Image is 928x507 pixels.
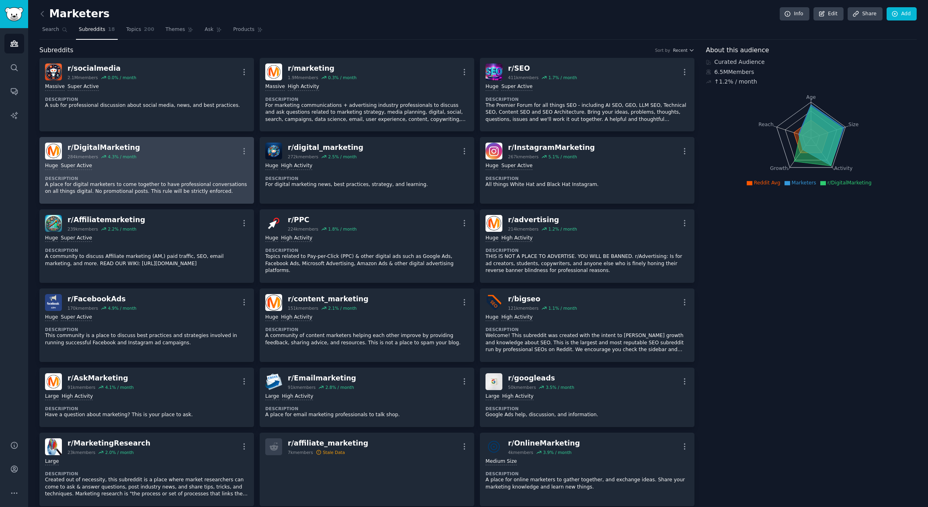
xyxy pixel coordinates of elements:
a: DigitalMarketingr/DigitalMarketing284kmembers4.3% / monthHugeSuper ActiveDescriptionA place for d... [39,137,254,204]
div: 50k members [508,384,536,390]
dt: Description [265,96,469,102]
div: Huge [486,235,498,242]
p: Created out of necessity, this subreddit is a place where market researchers can come to ask & an... [45,476,248,498]
div: 284k members [68,154,98,159]
div: 2.5 % / month [328,154,357,159]
div: 1.1 % / month [549,305,577,311]
div: Huge [45,314,58,321]
div: 2.8 % / month [326,384,354,390]
a: Search [39,23,70,40]
img: MarketingResearch [45,438,62,455]
a: digital_marketingr/digital_marketing272kmembers2.5% / monthHugeHigh ActivityDescriptionFor digita... [260,137,474,204]
p: This community is a place to discuss best practices and strategies involved in running successful... [45,332,248,346]
span: Products [233,26,254,33]
p: Google Ads help, discussion, and information. [486,411,689,419]
tspan: Age [806,94,816,100]
dt: Description [265,327,469,332]
div: 267k members [508,154,539,159]
div: 0.3 % / month [328,75,356,80]
div: 4.3 % / month [108,154,136,159]
img: PPC [265,215,282,232]
div: r/ bigseo [508,294,577,304]
div: Huge [265,314,278,321]
div: 23k members [68,450,95,455]
div: 239k members [68,226,98,232]
div: r/ SEO [508,63,577,74]
a: InstagramMarketingr/InstagramMarketing267kmembers5.1% / monthHugeSuper ActiveDescriptionAll thing... [480,137,694,204]
p: Have a question about marketing? This is your place to ask. [45,411,248,419]
p: For marketing communications + advertising industry professionals to discuss and ask questions re... [265,102,469,123]
div: 170k members [68,305,98,311]
a: FacebookAdsr/FacebookAds170kmembers4.9% / monthHugeSuper ActiveDescriptionThis community is a pla... [39,288,254,362]
a: Topics200 [123,23,157,40]
p: A place for online marketers to gather together, and exchange ideas. Share your marketing knowled... [486,476,689,491]
a: Edit [813,7,844,21]
div: r/ AskMarketing [68,373,134,383]
a: Emailmarketingr/Emailmarketing91kmembers2.8% / monthLargeHigh ActivityDescriptionA place for emai... [260,368,474,427]
dt: Description [45,471,248,476]
div: Medium Size [486,458,517,466]
a: bigseor/bigseo121kmembers1.1% / monthHugeHigh ActivityDescriptionWelcome! This subreddit was crea... [480,288,694,362]
div: High Activity [281,314,312,321]
div: High Activity [288,83,319,91]
span: Subreddits [79,26,105,33]
img: FacebookAds [45,294,62,311]
img: DigitalMarketing [45,143,62,159]
span: 18 [108,26,115,33]
div: r/ advertising [508,215,577,225]
div: 151k members [288,305,318,311]
tspan: Size [848,121,858,127]
p: Welcome! This subreddit was created with the intent to [PERSON_NAME] growth and knowledge about S... [486,332,689,354]
img: digital_marketing [265,143,282,159]
a: socialmediar/socialmedia2.1Mmembers0.0% / monthMassiveSuper ActiveDescriptionA sub for profession... [39,58,254,131]
img: marketing [265,63,282,80]
div: Super Active [61,235,92,242]
a: Ask [202,23,225,40]
img: googleads [486,373,502,390]
div: 214k members [508,226,539,232]
h2: Marketers [39,8,110,20]
div: 6.5M Members [706,68,917,76]
span: Ask [205,26,213,33]
img: OnlineMarketing [486,438,502,455]
div: Super Active [61,162,92,170]
div: r/ MarketingResearch [68,438,150,448]
p: All things White Hat and Black Hat Instagram. [486,181,689,188]
div: r/ digital_marketing [288,143,363,153]
div: 1.2 % / month [549,226,577,232]
img: Emailmarketing [265,373,282,390]
dt: Description [265,406,469,411]
p: A community to discuss Affiliate marketing (AM,) paid traffic, SEO, email marketing, and more. RE... [45,253,248,267]
div: 272k members [288,154,318,159]
div: High Activity [61,393,93,401]
a: MarketingResearchr/MarketingResearch23kmembers2.0% / monthLargeDescriptionCreated out of necessit... [39,433,254,506]
div: High Activity [501,235,533,242]
div: 3.5 % / month [546,384,574,390]
img: advertising [486,215,502,232]
div: Huge [265,162,278,170]
div: High Activity [282,393,313,401]
div: Large [486,393,499,401]
div: 1.7 % / month [549,75,577,80]
div: 3.9 % / month [543,450,572,455]
span: Themes [166,26,185,33]
a: Affiliatemarketingr/Affiliatemarketing239kmembers2.2% / monthHugeSuper ActiveDescriptionA communi... [39,209,254,283]
div: r/ InstagramMarketing [508,143,595,153]
span: Reddit Avg [754,180,781,186]
a: Subreddits18 [76,23,118,40]
div: r/ PPC [288,215,356,225]
p: A place for email marketing professionals to talk shop. [265,411,469,419]
a: r/affiliate_marketing7kmembersStale Data [260,433,474,506]
div: Huge [45,162,58,170]
div: 1.9M members [288,75,318,80]
div: Curated Audience [706,58,917,66]
dt: Description [45,176,248,181]
div: 2.0 % / month [105,450,134,455]
div: r/ Affiliatemarketing [68,215,145,225]
dt: Description [486,406,689,411]
div: Super Active [501,83,533,91]
tspan: Growth [770,166,788,171]
div: Large [45,458,59,466]
img: AskMarketing [45,373,62,390]
span: r/DigitalMarketing [828,180,872,186]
